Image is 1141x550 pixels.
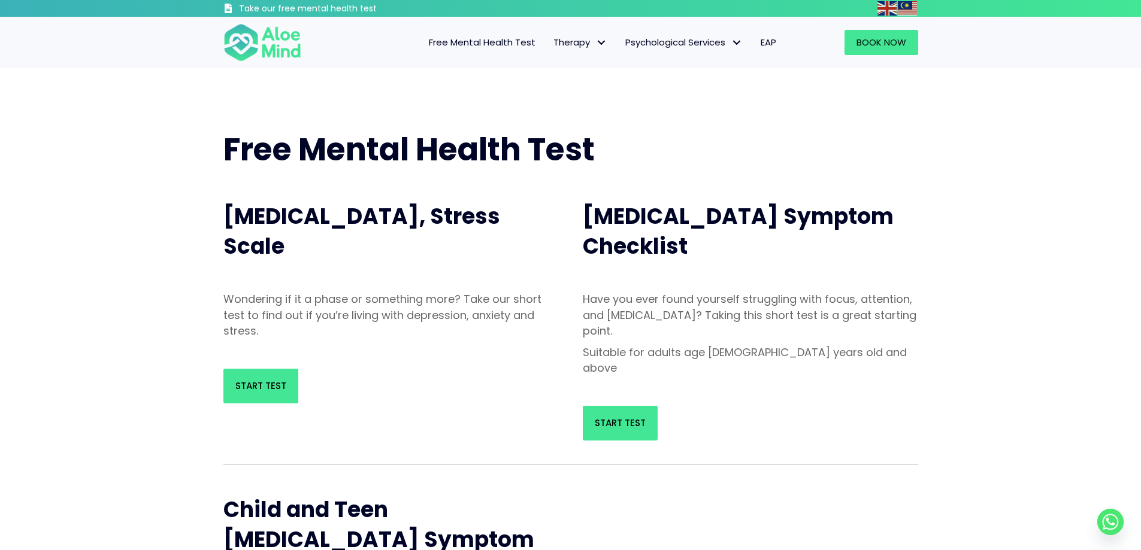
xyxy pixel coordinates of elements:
[317,30,785,55] nav: Menu
[553,36,607,48] span: Therapy
[583,345,918,376] p: Suitable for adults age [DEMOGRAPHIC_DATA] years old and above
[223,3,441,17] a: Take our free mental health test
[877,1,898,15] a: English
[898,1,917,16] img: ms
[583,201,894,262] span: [MEDICAL_DATA] Symptom Checklist
[1097,509,1124,535] a: Whatsapp
[223,23,301,62] img: Aloe mind Logo
[595,417,646,429] span: Start Test
[223,201,500,262] span: [MEDICAL_DATA], Stress Scale
[761,36,776,48] span: EAP
[583,291,918,338] p: Have you ever found yourself struggling with focus, attention, and [MEDICAL_DATA]? Taking this sh...
[223,127,595,171] span: Free Mental Health Test
[877,1,897,16] img: en
[593,34,610,51] span: Therapy: submenu
[235,379,286,392] span: Start Test
[223,369,298,403] a: Start Test
[239,3,441,15] h3: Take our free mental health test
[616,30,752,55] a: Psychological ServicesPsychological Services: submenu
[898,1,918,15] a: Malay
[544,30,616,55] a: TherapyTherapy: submenu
[583,406,658,440] a: Start Test
[429,36,535,48] span: Free Mental Health Test
[752,30,785,55] a: EAP
[728,34,746,51] span: Psychological Services: submenu
[845,30,918,55] a: Book Now
[223,291,559,338] p: Wondering if it a phase or something more? Take our short test to find out if you’re living with ...
[420,30,544,55] a: Free Mental Health Test
[856,36,906,48] span: Book Now
[625,36,743,48] span: Psychological Services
